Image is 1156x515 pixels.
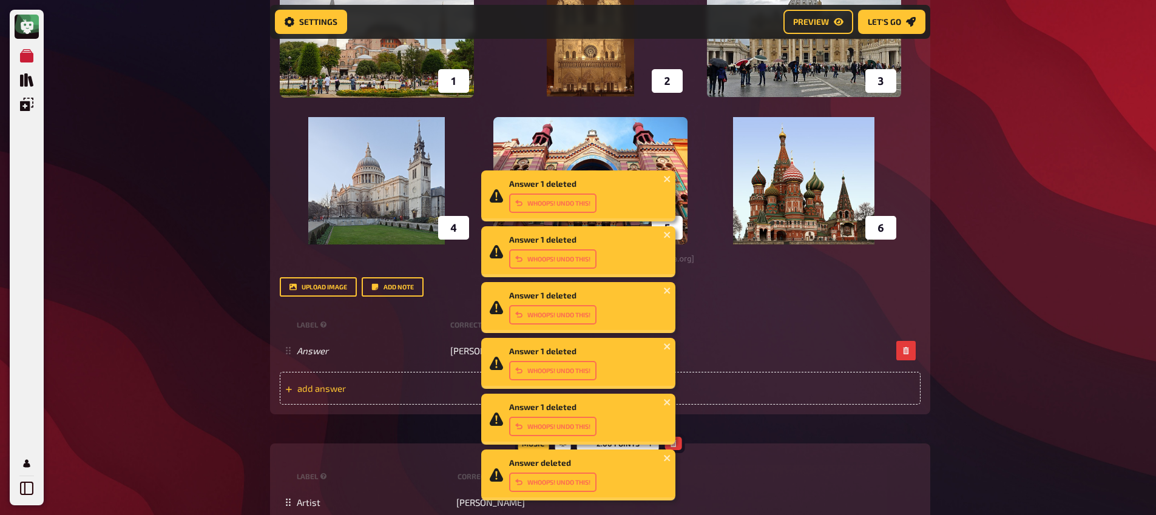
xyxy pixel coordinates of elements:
[509,361,597,380] button: Whoops! Undo this!
[783,10,853,34] a: Preview
[509,291,597,325] div: Answer 1 deleted
[509,249,597,269] button: Whoops! Undo this!
[280,277,357,297] button: upload image
[509,402,597,436] div: Answer 1 deleted
[663,286,672,295] button: close
[362,277,424,297] button: Add note
[858,10,925,34] a: Let's go
[509,473,597,492] button: Whoops! Undo this!
[509,235,597,269] div: Answer 1 deleted
[509,458,597,492] div: Answer deleted
[509,179,597,213] div: Answer 1 deleted
[509,346,597,380] div: Answer 1 deleted
[297,383,486,394] span: add answer
[456,497,525,508] span: [PERSON_NAME]
[275,10,347,34] a: Settings
[509,194,597,213] button: Whoops! Undo this!
[509,417,597,436] button: Whoops! Undo this!
[297,497,320,508] span: Artist
[458,471,533,482] small: correct answer
[15,68,39,92] a: Quiz Library
[509,305,597,325] button: Whoops! Undo this!
[297,471,453,482] small: label
[297,320,445,330] small: label
[450,320,526,330] small: correct answer
[663,342,672,351] button: close
[15,451,39,476] a: My Account
[793,18,829,26] span: Preview
[663,230,672,240] button: close
[15,92,39,116] a: Overlays
[663,174,672,184] button: close
[15,44,39,68] a: My Quizzes
[868,18,901,26] span: Let's go
[663,453,672,463] button: close
[299,18,337,26] span: Settings
[450,345,519,356] span: [PERSON_NAME]
[297,345,328,356] i: Answer
[663,397,672,407] button: close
